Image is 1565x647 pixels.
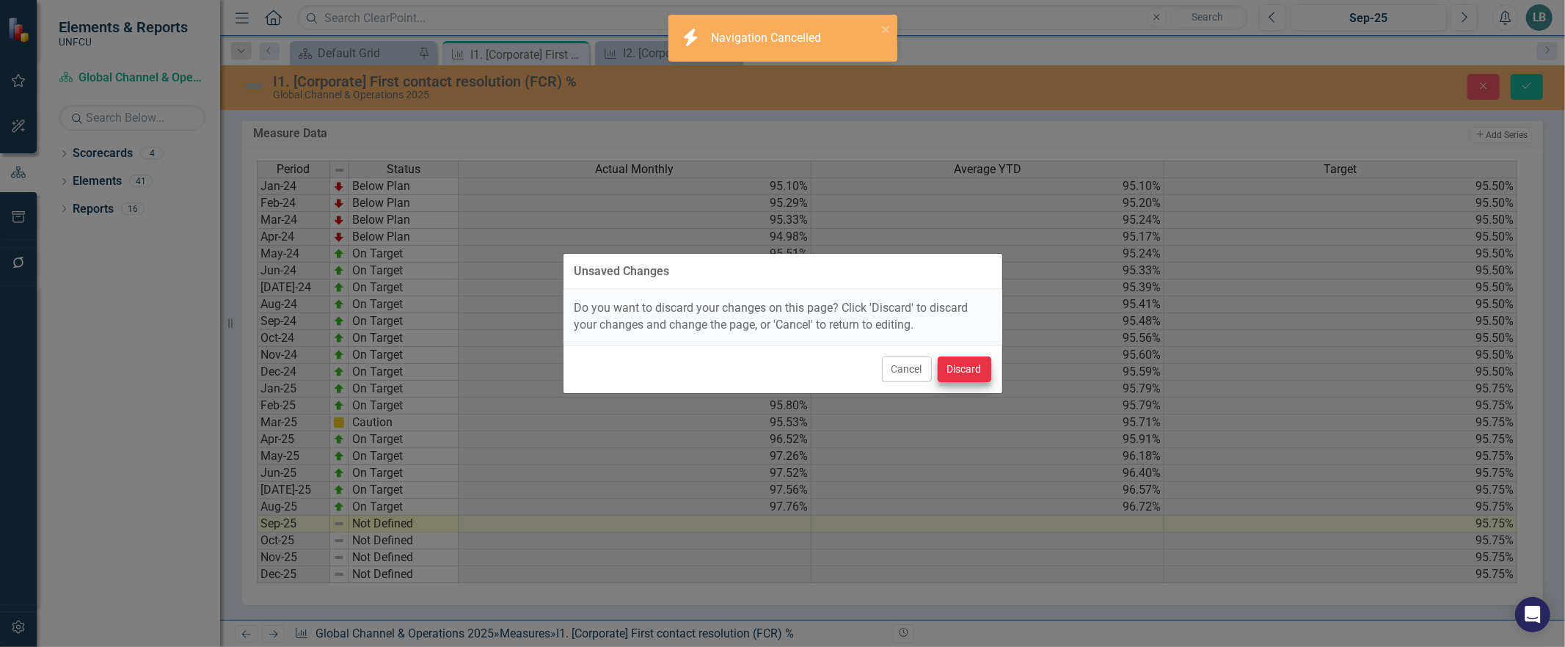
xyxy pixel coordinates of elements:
div: Unsaved Changes [574,265,670,278]
div: Navigation Cancelled [711,30,825,47]
div: Open Intercom Messenger [1515,597,1550,632]
button: close [881,21,891,37]
button: Cancel [882,357,932,382]
div: Do you want to discard your changes on this page? Click 'Discard' to discard your changes and cha... [563,289,1002,345]
button: Discard [938,357,991,382]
